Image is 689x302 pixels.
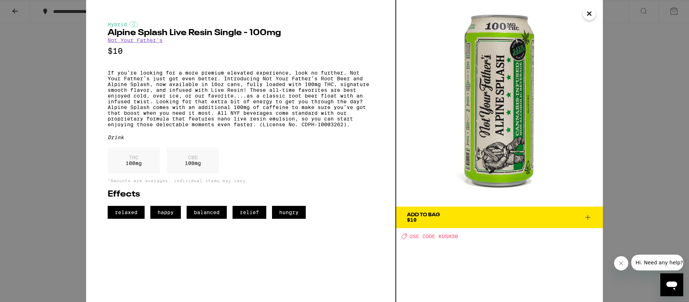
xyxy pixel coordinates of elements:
[130,22,138,27] img: hybridColor.svg
[187,206,227,219] span: balanced
[108,135,374,140] div: Drink
[108,147,160,173] div: 100 mg
[583,7,596,20] button: Close
[614,256,628,270] iframe: Close message
[108,178,374,183] p: *Amounts are averages, individual items may vary.
[185,155,201,160] p: CBD
[409,233,458,239] span: USE CODE KUSH30
[108,37,163,43] a: Not Your Father's
[108,29,374,37] h2: Alpine Splash Live Resin Single - 100mg
[108,190,374,199] h2: Effects
[272,206,306,219] span: hungry
[108,206,145,219] span: relaxed
[167,147,219,173] div: 100 mg
[233,206,266,219] span: relief
[407,212,440,217] div: Add To Bag
[126,155,142,160] p: THC
[396,207,603,228] button: Add To Bag$10
[660,273,683,296] iframe: Button to launch messaging window
[108,47,374,56] p: $10
[108,22,374,27] div: Hybrid
[108,70,374,127] p: If you’re looking for a more premium elevated experience, look no further. Not Your Father’s just...
[631,255,683,270] iframe: Message from company
[150,206,181,219] span: happy
[407,217,417,223] span: $10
